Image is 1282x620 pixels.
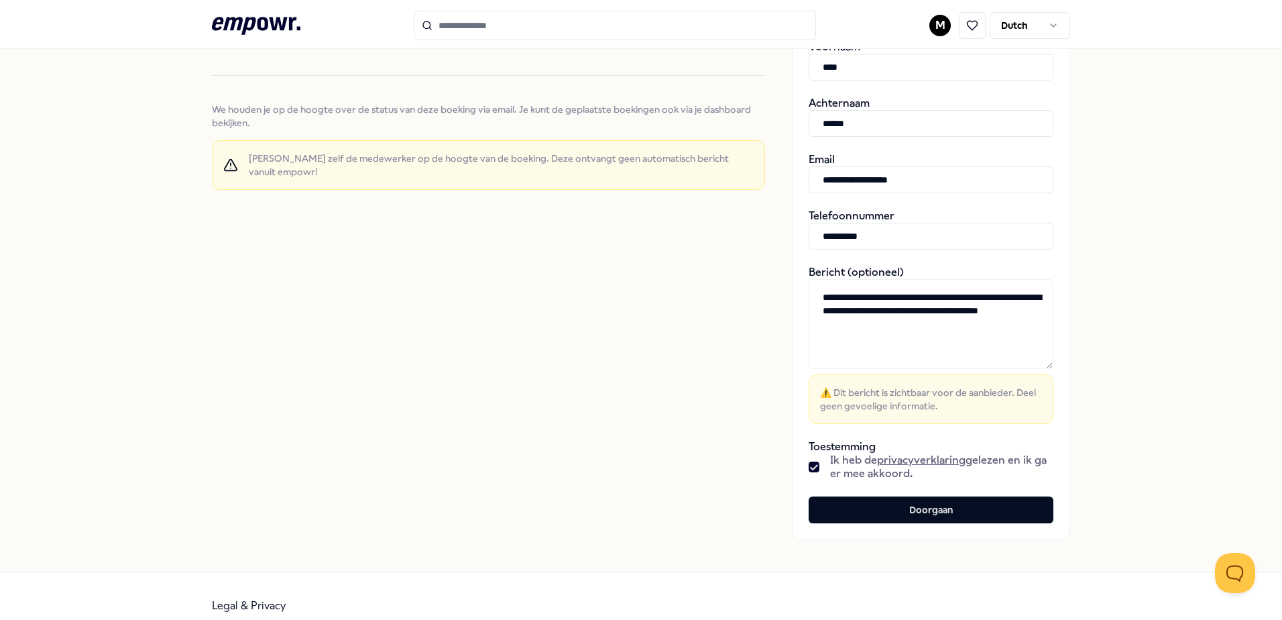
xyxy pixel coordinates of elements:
[809,266,1053,424] div: Bericht (optioneel)
[877,454,966,466] a: privacyverklaring
[809,153,1053,193] div: Email
[809,209,1053,250] div: Telefoonnummer
[212,599,286,612] a: Legal & Privacy
[809,440,1053,480] div: Toestemming
[809,97,1053,137] div: Achternaam
[249,152,754,178] span: [PERSON_NAME] zelf de medewerker op de hoogte van de boeking. Deze ontvangt geen automatisch beri...
[1215,553,1255,593] iframe: Help Scout Beacon - Open
[809,497,1053,523] button: Doorgaan
[809,40,1053,81] div: Voornaam
[830,454,1053,480] span: Ik heb de gelezen en ik ga er mee akkoord.
[929,15,951,36] button: M
[414,11,816,40] input: Search for products, categories or subcategories
[820,386,1042,413] span: ⚠️ Dit bericht is zichtbaar voor de aanbieder. Deel geen gevoelige informatie.
[212,103,765,130] span: We houden je op de hoogte over de status van deze boeking via email. Je kunt de geplaatste boekin...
